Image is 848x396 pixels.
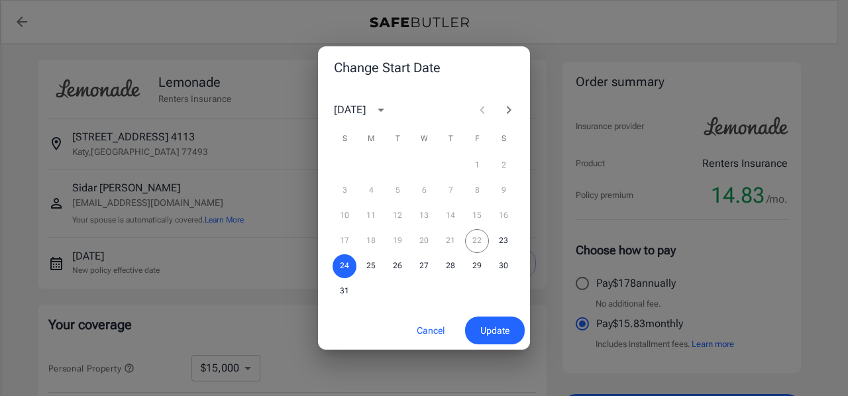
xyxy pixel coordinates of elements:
[333,279,356,303] button: 31
[492,254,515,278] button: 30
[333,254,356,278] button: 24
[492,126,515,152] span: Saturday
[401,317,460,345] button: Cancel
[480,322,509,339] span: Update
[465,126,489,152] span: Friday
[359,126,383,152] span: Monday
[334,102,366,118] div: [DATE]
[333,126,356,152] span: Sunday
[412,254,436,278] button: 27
[412,126,436,152] span: Wednesday
[318,46,530,89] h2: Change Start Date
[386,254,409,278] button: 26
[370,99,392,121] button: calendar view is open, switch to year view
[439,126,462,152] span: Thursday
[465,254,489,278] button: 29
[386,126,409,152] span: Tuesday
[496,97,522,123] button: Next month
[465,317,525,345] button: Update
[492,229,515,253] button: 23
[359,254,383,278] button: 25
[439,254,462,278] button: 28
